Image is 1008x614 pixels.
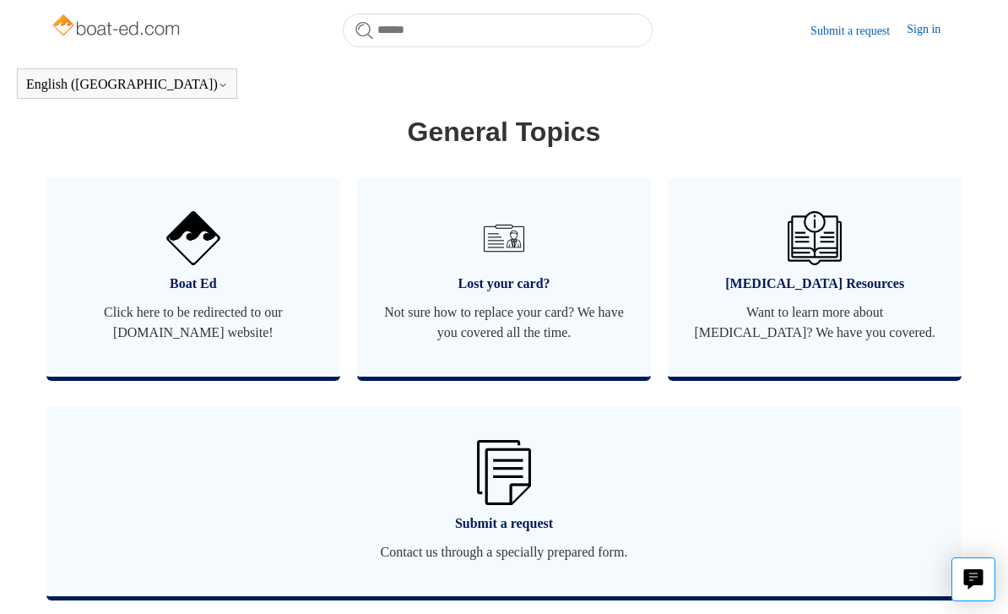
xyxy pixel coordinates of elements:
img: Boat-Ed Help Center home page [51,10,185,44]
span: Submit a request [72,513,937,534]
a: Sign in [907,20,957,41]
span: Click here to be redirected to our [DOMAIN_NAME] website! [72,302,315,343]
span: Contact us through a specially prepared form. [72,542,937,562]
img: 01HZPCYW3NK71669VZTW7XY4G9 [477,440,531,505]
a: [MEDICAL_DATA] Resources Want to learn more about [MEDICAL_DATA]? We have you covered. [668,177,962,377]
a: Boat Ed Click here to be redirected to our [DOMAIN_NAME] website! [46,177,340,377]
button: Live chat [951,557,995,601]
input: Search [343,14,653,47]
img: 01HZPCYVZMCNPYXCC0DPA2R54M [788,211,842,265]
a: Submit a request Contact us through a specially prepared form. [46,406,962,596]
img: 01HZPCYVNCVF44JPJQE4DN11EA [166,211,220,265]
span: Boat Ed [72,274,315,294]
span: Want to learn more about [MEDICAL_DATA]? We have you covered. [693,302,936,343]
span: [MEDICAL_DATA] Resources [693,274,936,294]
span: Lost your card? [382,274,626,294]
a: Submit a request [810,22,907,40]
a: Lost your card? Not sure how to replace your card? We have you covered all the time. [357,177,651,377]
button: English ([GEOGRAPHIC_DATA]) [26,77,228,92]
h1: General Topics [51,111,958,152]
img: 01HZPCYVT14CG9T703FEE4SFXC [477,211,531,265]
span: Not sure how to replace your card? We have you covered all the time. [382,302,626,343]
